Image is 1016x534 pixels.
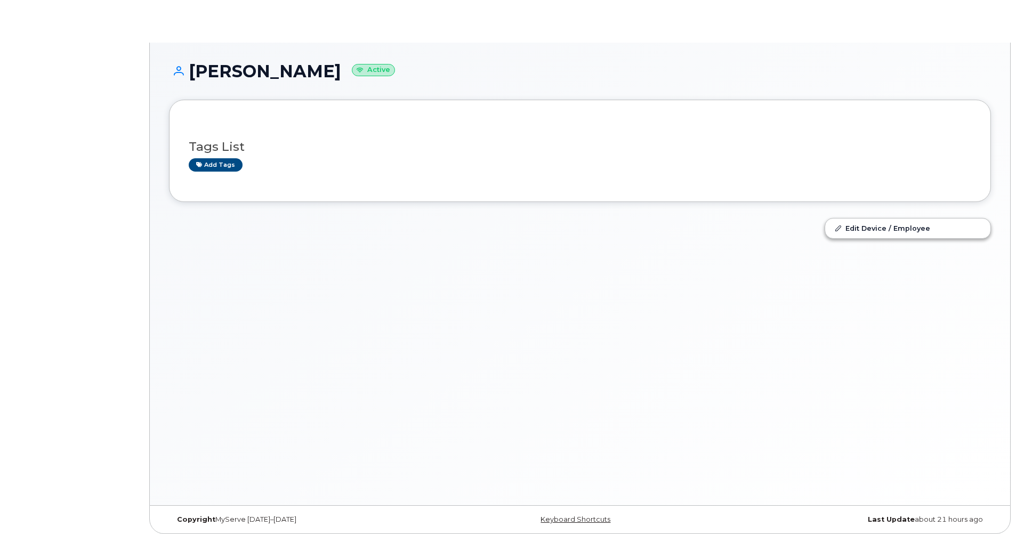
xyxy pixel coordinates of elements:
[541,515,610,523] a: Keyboard Shortcuts
[868,515,915,523] strong: Last Update
[352,64,395,76] small: Active
[169,515,443,524] div: MyServe [DATE]–[DATE]
[717,515,991,524] div: about 21 hours ago
[169,62,991,80] h1: [PERSON_NAME]
[189,158,243,172] a: Add tags
[189,140,971,153] h3: Tags List
[825,219,990,238] a: Edit Device / Employee
[177,515,215,523] strong: Copyright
